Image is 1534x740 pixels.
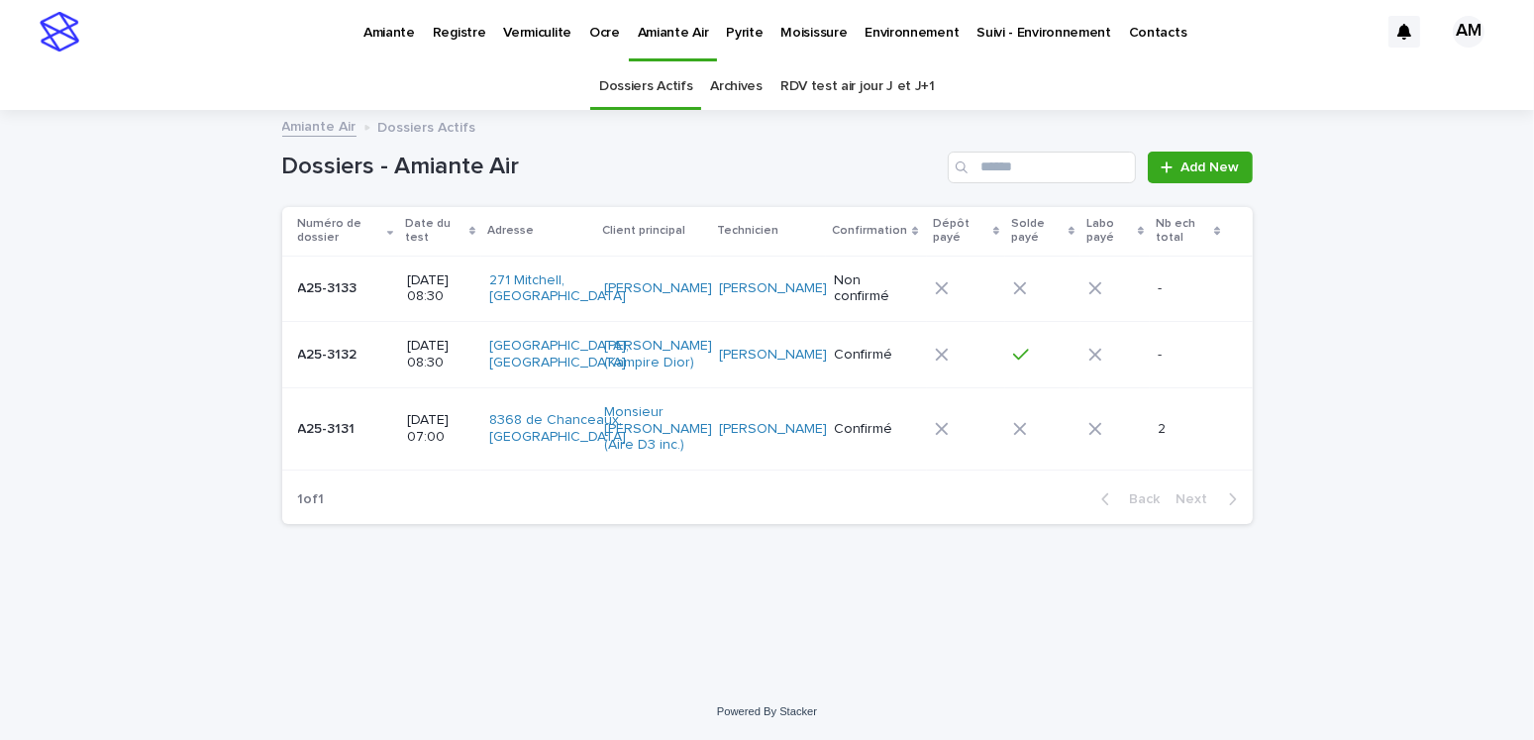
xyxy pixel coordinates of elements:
a: 8368 de Chanceaux, [GEOGRAPHIC_DATA] [489,412,626,446]
a: [PERSON_NAME] [719,347,827,364]
tr: A25-3132A25-3132 [DATE] 08:30[GEOGRAPHIC_DATA], [GEOGRAPHIC_DATA] [PERSON_NAME] (Kampire Dior) [P... [282,322,1253,388]
a: Archives [710,63,763,110]
p: A25-3132 [298,343,361,364]
p: A25-3133 [298,276,361,297]
p: Confirmé [834,347,919,364]
p: Confirmé [834,421,919,438]
p: [DATE] 07:00 [407,412,473,446]
a: [PERSON_NAME] (Kampire Dior) [604,338,712,371]
p: - [1158,343,1166,364]
div: AM [1453,16,1484,48]
p: Solde payé [1011,213,1064,250]
img: stacker-logo-s-only.png [40,12,79,52]
p: Dépôt payé [933,213,988,250]
p: 1 of 1 [282,476,341,524]
p: [DATE] 08:30 [407,338,473,371]
p: A25-3131 [298,417,359,438]
a: Amiante Air [282,114,357,137]
a: Monsieur [PERSON_NAME] (Aire D3 inc.) [604,404,712,454]
button: Back [1085,490,1169,508]
p: Numéro de dossier [298,213,382,250]
button: Next [1169,490,1253,508]
a: [PERSON_NAME] [719,421,827,438]
p: [DATE] 08:30 [407,272,473,306]
span: Add New [1181,160,1240,174]
tr: A25-3133A25-3133 [DATE] 08:30271 Mitchell, [GEOGRAPHIC_DATA] [PERSON_NAME] [PERSON_NAME] Non conf... [282,256,1253,322]
p: Dossiers Actifs [378,115,476,137]
h1: Dossiers - Amiante Air [282,153,941,181]
a: Dossiers Actifs [599,63,692,110]
p: Date du test [405,213,464,250]
p: Labo payé [1086,213,1133,250]
span: Next [1176,492,1220,506]
p: Nb ech total [1156,213,1209,250]
a: Powered By Stacker [717,705,817,717]
p: 2 [1158,417,1170,438]
a: [PERSON_NAME] [719,280,827,297]
p: Adresse [487,220,534,242]
a: 271 Mitchell, [GEOGRAPHIC_DATA] [489,272,626,306]
a: [PERSON_NAME] [604,280,712,297]
a: Add New [1148,152,1252,183]
a: [GEOGRAPHIC_DATA], [GEOGRAPHIC_DATA] [489,338,629,371]
p: Technicien [717,220,778,242]
a: RDV test air jour J et J+1 [780,63,935,110]
tr: A25-3131A25-3131 [DATE] 07:008368 de Chanceaux, [GEOGRAPHIC_DATA] Monsieur [PERSON_NAME] (Aire D3... [282,387,1253,470]
p: - [1158,276,1166,297]
p: Client principal [602,220,685,242]
p: Non confirmé [834,272,919,306]
span: Back [1118,492,1161,506]
input: Search [948,152,1136,183]
p: Confirmation [832,220,907,242]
